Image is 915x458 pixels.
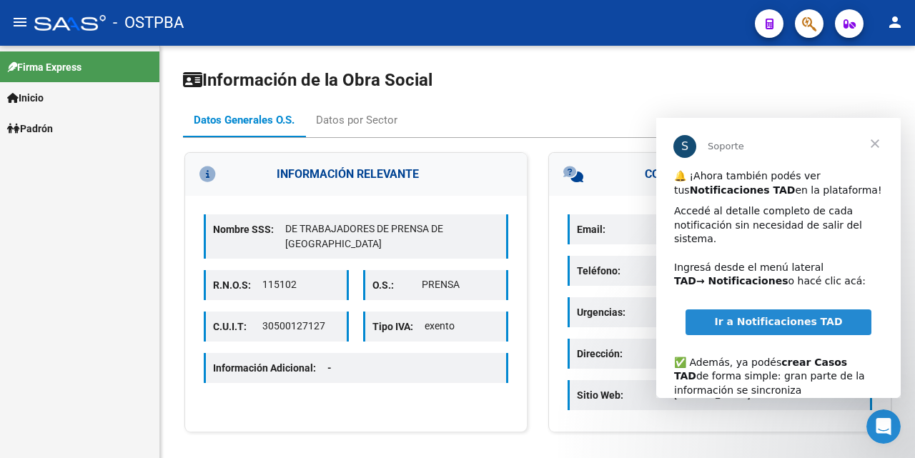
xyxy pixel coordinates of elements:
[866,409,901,444] iframe: Intercom live chat
[316,112,397,128] div: Datos por Sector
[213,360,343,376] p: Información Adicional:
[549,153,891,196] h3: CONTACTOS GENERALES
[577,221,674,237] p: Email:
[213,221,285,237] p: Nombre SSS:
[886,14,904,31] mat-icon: person
[7,121,53,136] span: Padrón
[7,90,44,106] span: Inicio
[183,69,892,91] h1: Información de la Obra Social
[7,59,81,75] span: Firma Express
[327,362,332,374] span: -
[577,346,674,362] p: Dirección:
[422,277,499,292] p: PRENSA
[577,387,674,403] p: Sitio Web:
[11,14,29,31] mat-icon: menu
[213,319,262,334] p: C.U.I.T:
[262,319,340,334] p: 30500127127
[262,277,340,292] p: 115102
[113,7,184,39] span: - OSTPBA
[577,304,674,320] p: Urgencias:
[577,263,674,279] p: Teléfono:
[18,224,227,322] div: ✅ Además, ya podés de forma simple: gran parte de la información se sincroniza automáticamente y ...
[194,112,295,128] div: Datos Generales O.S.
[285,221,499,252] p: DE TRABAJADORES DE PRENSA DE [GEOGRAPHIC_DATA]
[372,277,422,293] p: O.S.:
[425,319,499,334] p: exento
[213,277,262,293] p: R.N.O.S:
[656,118,901,398] iframe: Intercom live chat mensaje
[372,319,425,334] p: Tipo IVA:
[185,153,527,196] h3: INFORMACIÓN RELEVANTE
